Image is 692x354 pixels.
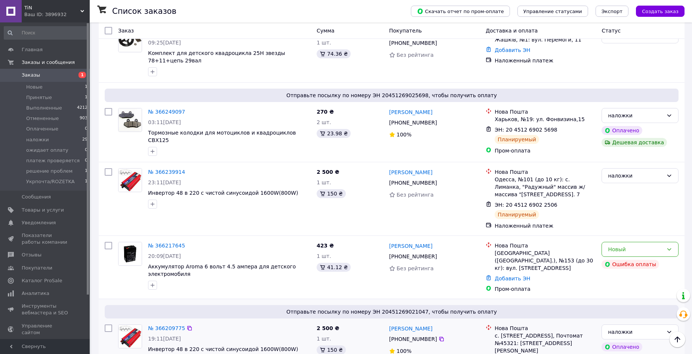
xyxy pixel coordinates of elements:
[602,126,642,135] div: Оплачено
[108,308,676,315] span: Отправьте посылку по номеру ЭН 20451269021047, чтобы получить оплату
[317,325,339,331] span: 2 500 ₴
[22,303,69,316] span: Инструменты вебмастера и SEO
[397,132,412,138] span: 100%
[608,172,663,180] div: наложки
[24,4,80,11] span: TiN
[148,40,181,46] span: 09:25[DATE]
[22,59,75,66] span: Заказы и сообщения
[22,323,69,336] span: Управление сайтом
[118,28,134,34] span: Заказ
[85,126,87,132] span: 0
[148,264,296,277] span: Аккумулятор Aroma 6 вольт 4.5 ампера для детского электромобиля
[388,178,439,188] div: [PHONE_NUMBER]
[389,108,433,116] a: [PERSON_NAME]
[22,290,49,297] span: Аналитика
[495,147,596,154] div: Пром-оплата
[389,325,433,332] a: [PERSON_NAME]
[495,249,596,272] div: [GEOGRAPHIC_DATA] ([GEOGRAPHIC_DATA].), №153 (до 30 кг): вул. [STREET_ADDRESS]
[148,336,181,342] span: 19:11[DATE]
[495,168,596,176] div: Нова Пошта
[22,46,43,53] span: Главная
[486,28,538,34] span: Доставка и оплата
[388,117,439,128] div: [PHONE_NUMBER]
[85,147,87,154] span: 0
[628,8,685,14] a: Создать заказ
[495,324,596,332] div: Нова Пошта
[317,169,339,175] span: 2 500 ₴
[602,260,659,269] div: Ошибка оплаты
[82,136,87,143] span: 29
[148,325,185,331] a: № 366209775
[317,49,351,58] div: 74.36 ₴
[389,242,433,250] a: [PERSON_NAME]
[119,169,142,192] img: Фото товару
[79,72,86,78] span: 1
[517,6,588,17] button: Управление статусами
[388,251,439,262] div: [PHONE_NUMBER]
[602,9,622,14] span: Экспорт
[26,178,75,185] span: Укрпочта/ROZETKA
[22,252,41,258] span: Отзывы
[148,169,185,175] a: № 366239914
[602,342,642,351] div: Оплачено
[85,84,87,90] span: 1
[26,147,68,154] span: ожидает оплату
[119,242,142,265] img: Фото товару
[523,9,582,14] span: Управление статусами
[118,242,142,266] a: Фото товару
[495,47,530,53] a: Добавить ЭН
[642,9,679,14] span: Создать заказ
[495,176,596,198] div: Одесса, №101 (до 10 кг): с. Лиманка, "Радужный" массив ж/массива "[STREET_ADDRESS]. 7
[608,111,663,120] div: наложки
[317,243,334,249] span: 423 ₴
[118,108,142,132] a: Фото товару
[85,178,87,185] span: 1
[22,219,56,226] span: Уведомления
[85,94,87,101] span: 1
[602,138,667,147] div: Дешевая доставка
[495,275,530,281] a: Добавить ЭН
[118,324,142,348] a: Фото товару
[148,190,298,196] a: Инвертор 48 в 220 с чистой синусоидой 1600W(800W)
[22,72,40,79] span: Заказы
[495,242,596,249] div: Нова Пошта
[388,38,439,48] div: [PHONE_NUMBER]
[119,108,142,131] img: Фото товару
[495,285,596,293] div: Пром-оплата
[317,28,335,34] span: Сумма
[26,126,58,132] span: Оплаченные
[148,50,285,64] a: Комплект для детского квадроцикла 25H звезды 78+11+цепь 29вал
[148,109,185,115] a: № 366249097
[495,202,557,208] span: ЭН: 20 4512 6902 2506
[317,109,334,115] span: 270 ₴
[495,210,539,219] div: Планируемый
[317,189,346,198] div: 150 ₴
[608,328,663,336] div: наложки
[22,277,62,284] span: Каталог ProSale
[397,52,434,58] span: Без рейтинга
[112,7,176,16] h1: Список заказов
[148,243,185,249] a: № 366217645
[26,105,62,111] span: Выполненные
[602,28,621,34] span: Статус
[317,179,331,185] span: 1 шт.
[397,192,434,198] span: Без рейтинга
[26,136,49,143] span: наложки
[22,232,69,246] span: Показатели работы компании
[85,157,87,164] span: 0
[108,92,676,99] span: Отправьте посылку по номеру ЭН 20451269025698, чтобы получить оплату
[397,265,434,271] span: Без рейтинга
[22,265,52,271] span: Покупатели
[119,29,142,52] img: Фото товару
[317,129,351,138] div: 23.98 ₴
[397,348,412,354] span: 100%
[85,168,87,175] span: 1
[118,168,142,192] a: Фото товару
[22,194,51,200] span: Сообщения
[26,94,52,101] span: Принятые
[26,115,59,122] span: Отмененные
[317,119,331,125] span: 2 шт.
[495,57,596,64] div: Наложенный платеж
